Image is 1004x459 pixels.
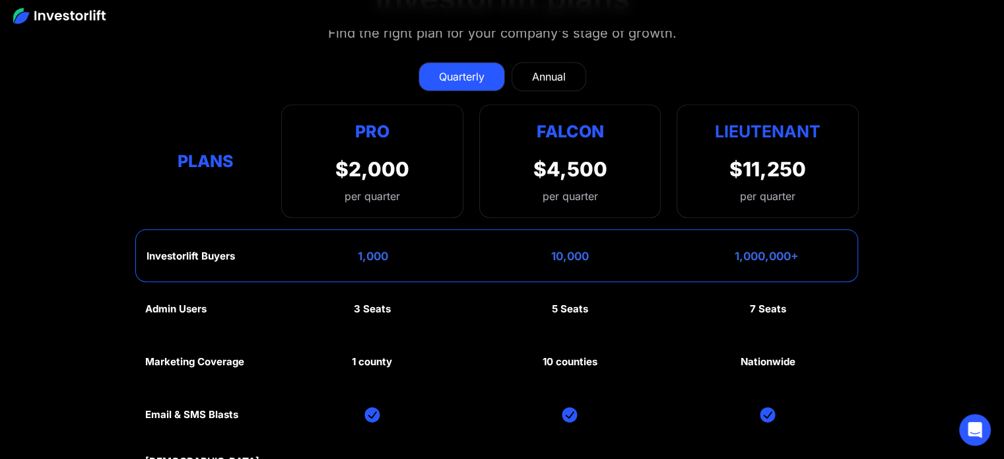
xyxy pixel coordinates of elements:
[335,188,409,204] div: per quarter
[729,157,806,181] div: $11,250
[959,414,991,446] div: Open Intercom Messenger
[741,356,795,368] div: Nationwide
[735,250,799,263] div: 1,000,000+
[536,118,603,144] div: Falcon
[552,303,588,315] div: 5 Seats
[750,303,786,315] div: 7 Seats
[740,188,795,204] div: per quarter
[147,250,235,262] div: Investorlift Buyers
[352,356,392,368] div: 1 county
[328,22,677,44] div: Find the right plan for your company's stage of growth.
[335,118,409,144] div: Pro
[335,157,409,181] div: $2,000
[533,157,607,181] div: $4,500
[551,250,589,263] div: 10,000
[439,69,485,85] div: Quarterly
[358,250,388,263] div: 1,000
[542,188,597,204] div: per quarter
[543,356,597,368] div: 10 counties
[145,149,265,174] div: Plans
[145,303,207,315] div: Admin Users
[715,122,820,141] strong: Lieutenant
[532,69,566,85] div: Annual
[354,303,391,315] div: 3 Seats
[145,409,238,421] div: Email & SMS Blasts
[145,356,244,368] div: Marketing Coverage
